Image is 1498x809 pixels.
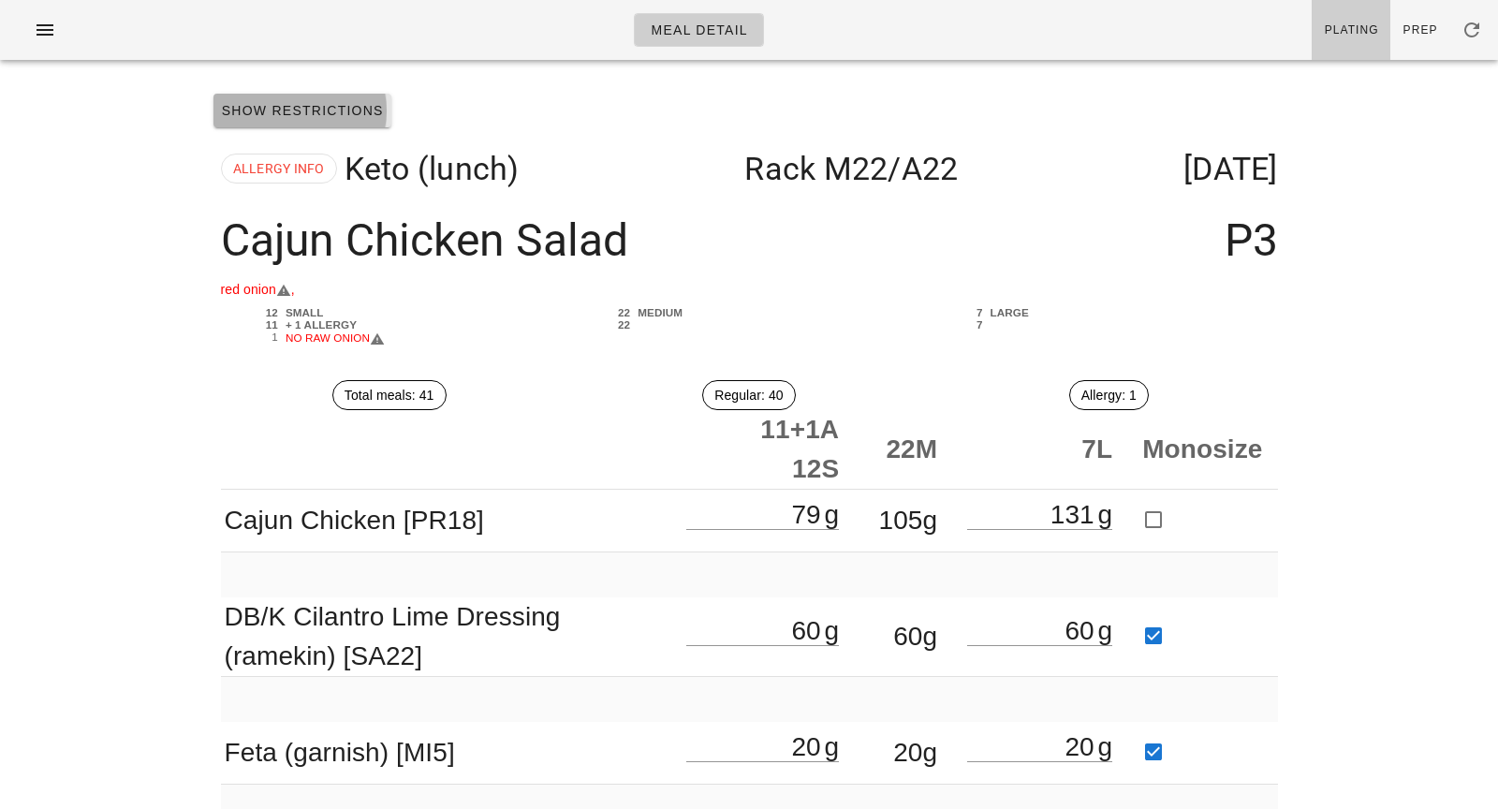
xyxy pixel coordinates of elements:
td: Cajun Chicken [PR18] [221,490,672,552]
span: Prep [1403,23,1438,37]
span: P3 [1225,217,1278,264]
span: Show Restrictions [221,103,384,118]
span: /A22 [888,150,958,187]
span: Regular: 40 [714,381,783,409]
div: MEDIUM [634,307,921,319]
span: Meal Detail [650,22,747,37]
div: 7 [929,319,986,331]
td: Feta (garnish) [MI5] [221,722,672,785]
div: 22 [577,319,634,331]
div: g [1094,618,1113,642]
span: red onion [221,282,295,297]
th: 11+1A 12S [671,410,854,490]
span: 105g [878,506,937,535]
th: 22M [854,410,952,490]
div: 11 [225,319,282,331]
div: 22 [577,307,634,319]
div: 7 [929,307,986,319]
span: Allergy: 1 [1081,381,1137,409]
button: Show Restrictions [213,94,391,127]
span: , [291,282,295,297]
div: g [821,502,840,526]
div: g [821,734,840,758]
div: g [821,618,840,642]
span: Plating [1324,23,1379,37]
div: Cajun Chicken Salad [206,202,1293,279]
a: Meal Detail [634,13,763,47]
div: g [1094,502,1113,526]
div: Keto (lunch) Rack M22 [DATE] [206,135,1293,202]
span: ALLERGY INFO [233,154,325,183]
span: 20g [893,738,937,767]
th: 7L [952,410,1127,490]
div: 1 [225,331,282,346]
div: LARGE [987,307,1274,319]
td: DB/K Cilantro Lime Dressing (ramekin) [SA22] [221,597,672,677]
div: SMALL [282,307,569,319]
th: Monosize [1127,410,1277,490]
span: Total meals: 41 [345,381,434,409]
span: NO RAW ONION [286,331,385,344]
div: + 1 ALLERGY [282,319,569,331]
div: 12 [225,307,282,319]
div: g [1094,734,1113,758]
span: 60g [893,622,937,651]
